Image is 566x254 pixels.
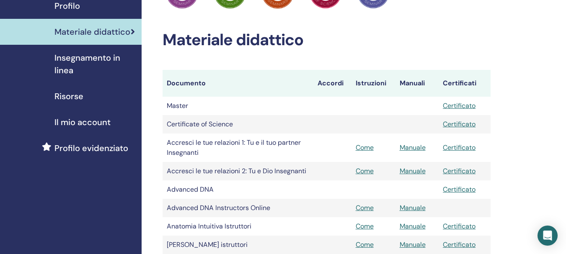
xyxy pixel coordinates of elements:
a: Manuale [400,167,426,175]
td: Certificate of Science [163,115,313,133]
td: Accresci le tue relazioni 2: Tu e Dio Insegnanti [163,162,313,180]
a: Come [356,203,374,212]
span: Profilo evidenziato [54,142,128,154]
h2: Materiale didattico [163,31,491,50]
a: Certificato [443,120,476,128]
span: Il mio account [54,116,111,128]
th: Accordi [313,70,351,97]
th: Documento [163,70,313,97]
td: Advanced DNA [163,180,313,199]
a: Manuale [400,222,426,231]
a: Certificato [443,167,476,175]
a: Certificato [443,101,476,110]
th: Manuali [395,70,439,97]
a: Certificato [443,143,476,152]
span: Insegnamento in linea [54,51,135,77]
a: Certificato [443,185,476,194]
a: Certificato [443,222,476,231]
a: Manuale [400,143,426,152]
td: [PERSON_NAME] istruttori [163,236,313,254]
td: Accresci le tue relazioni 1: Tu e il tuo partner Insegnanti [163,133,313,162]
a: Manuale [400,240,426,249]
td: Advanced DNA Instructors Online [163,199,313,217]
th: Istruzioni [351,70,395,97]
a: Come [356,240,374,249]
a: Come [356,167,374,175]
a: Manuale [400,203,426,212]
span: Risorse [54,90,83,103]
div: Open Intercom Messenger [538,226,558,246]
a: Come [356,143,374,152]
a: Certificato [443,240,476,249]
a: Come [356,222,374,231]
td: Anatomia Intuitiva Istruttori [163,217,313,236]
td: Master [163,97,313,115]
th: Certificati [439,70,491,97]
span: Materiale didattico [54,26,130,38]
